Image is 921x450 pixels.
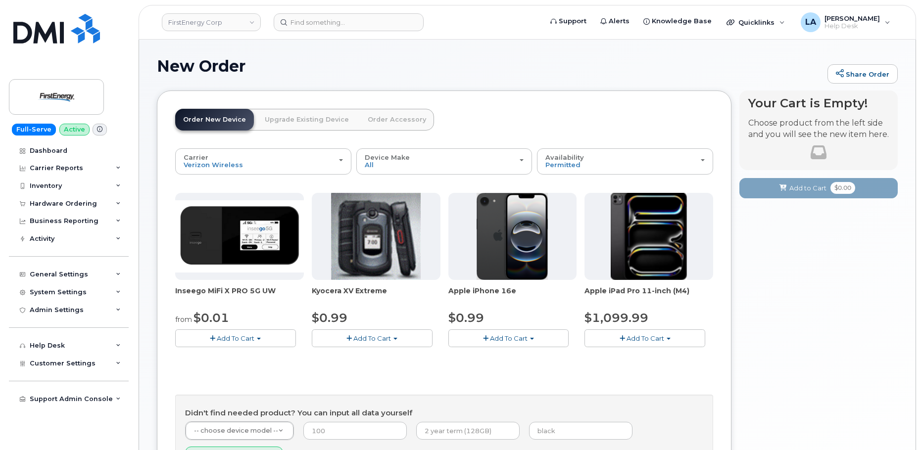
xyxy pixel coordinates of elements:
button: Device Make All [356,148,533,174]
div: Apple iPad Pro 11-inch (M4) [584,286,713,306]
span: Verizon Wireless [184,161,243,169]
span: Add To Cart [353,334,391,342]
a: Upgrade Existing Device [257,109,357,131]
small: from [175,315,192,324]
span: Add to Cart [789,183,826,193]
input: 2 year term (128GB) [416,422,520,440]
span: -- choose device model -- [194,427,278,434]
span: Add To Cart [217,334,254,342]
span: $0.99 [448,311,484,325]
p: Choose product from the left side and you will see the new item here. [748,118,889,140]
span: All [365,161,374,169]
span: $0.99 [312,311,347,325]
div: Kyocera XV Extreme [312,286,440,306]
span: Add To Cart [627,334,664,342]
a: Order New Device [175,109,254,131]
img: Inseego.png [175,200,304,272]
img: iphone16e.png [477,193,548,280]
span: $0.01 [194,311,229,325]
a: Order Accessory [360,109,434,131]
a: Share Order [827,64,898,84]
button: Add To Cart [584,329,705,347]
span: Device Make [365,153,410,161]
span: Add To Cart [490,334,528,342]
div: Inseego MiFi X PRO 5G UW [175,286,304,306]
iframe: Messenger Launcher [878,407,914,443]
img: xvextreme.gif [331,193,421,280]
span: Permitted [545,161,581,169]
button: Carrier Verizon Wireless [175,148,351,174]
span: $0.00 [830,182,855,194]
img: ipad_pro_11_m4.png [611,193,687,280]
span: Carrier [184,153,208,161]
button: Availability Permitted [537,148,713,174]
h4: Your Cart is Empty! [748,96,889,110]
span: Availability [545,153,584,161]
button: Add To Cart [175,329,296,347]
a: -- choose device model -- [186,422,293,440]
h1: New Order [157,57,823,75]
button: Add to Cart $0.00 [739,178,898,198]
button: Add To Cart [448,329,569,347]
span: $1,099.99 [584,311,648,325]
input: black [529,422,632,440]
h4: Didn't find needed product? You can input all data yourself [185,409,703,417]
input: 100 [303,422,407,440]
div: Apple iPhone 16e [448,286,577,306]
button: Add To Cart [312,329,433,347]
